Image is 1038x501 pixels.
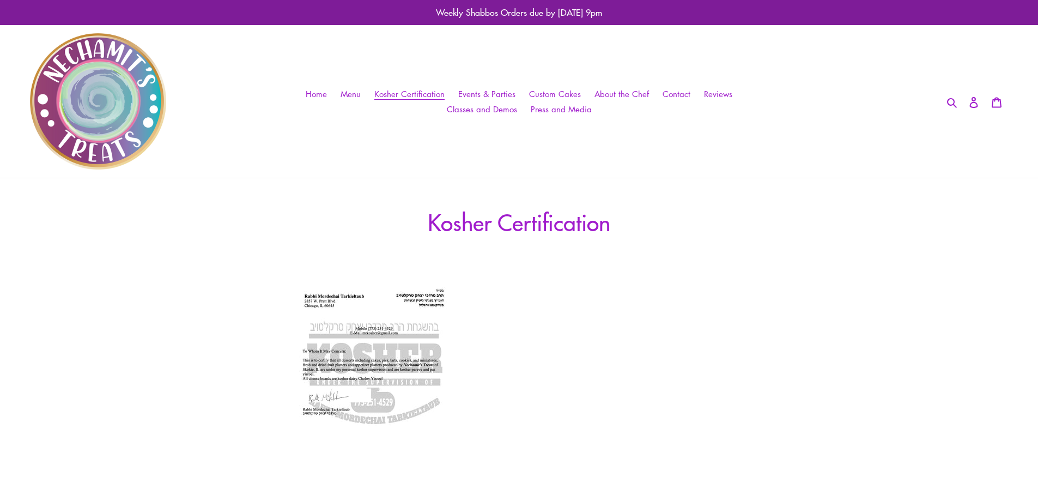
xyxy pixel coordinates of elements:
[663,88,690,100] span: Contact
[335,86,366,102] a: Menu
[529,88,581,100] span: Custom Cakes
[441,101,523,117] a: Classes and Demos
[594,88,649,100] span: About the Chef
[589,86,654,102] a: About the Chef
[374,88,445,100] span: Kosher Certification
[306,88,327,100] span: Home
[369,86,450,102] a: Kosher Certification
[524,86,586,102] a: Custom Cakes
[704,88,732,100] span: Reviews
[341,88,361,100] span: Menu
[273,208,765,235] h1: Kosher Certification
[30,33,166,170] img: Nechamit&#39;s Treats
[657,86,696,102] a: Contact
[453,86,521,102] a: Events & Parties
[531,104,592,115] span: Press and Media
[458,88,515,100] span: Events & Parties
[699,86,738,102] a: Reviews
[525,101,597,117] a: Press and Media
[447,104,517,115] span: Classes and Demos
[300,86,332,102] a: Home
